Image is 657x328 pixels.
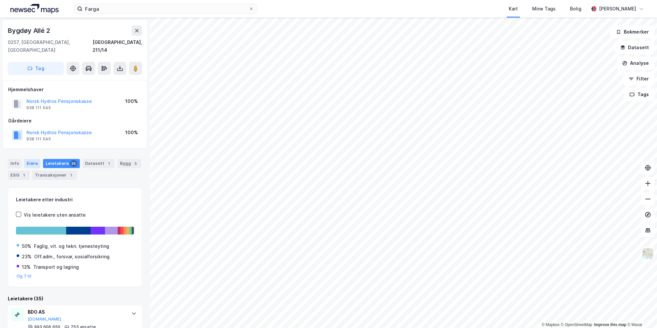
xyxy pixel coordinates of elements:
[8,38,93,54] div: 0257, [GEOGRAPHIC_DATA], [GEOGRAPHIC_DATA]
[615,41,654,54] button: Datasett
[17,274,32,279] button: Og 7 til
[132,160,139,167] div: 5
[22,242,31,250] div: 50%
[82,159,115,168] div: Datasett
[22,253,32,261] div: 23%
[532,5,556,13] div: Mine Tags
[33,263,79,271] div: Transport og lagring
[570,5,581,13] div: Bolig
[28,317,61,322] button: [DOMAIN_NAME]
[34,253,109,261] div: Off.adm., forsvar, sosialforsikring
[542,322,560,327] a: Mapbox
[8,295,142,303] div: Leietakere (35)
[599,5,636,13] div: [PERSON_NAME]
[642,248,654,260] img: Z
[623,72,654,85] button: Filter
[28,308,125,316] div: BDO AS
[32,171,77,180] div: Transaksjoner
[24,159,40,168] div: Eiere
[8,171,30,180] div: ESG
[24,211,86,219] div: Vis leietakere uten ansatte
[117,159,141,168] div: Bygg
[93,38,142,54] div: [GEOGRAPHIC_DATA], 211/14
[125,97,138,105] div: 100%
[8,159,22,168] div: Info
[8,25,51,36] div: Bygdøy Allé 2
[561,322,592,327] a: OpenStreetMap
[106,160,112,167] div: 1
[26,136,51,142] div: 938 111 545
[624,88,654,101] button: Tags
[610,25,654,38] button: Bokmerker
[21,172,27,178] div: 1
[10,4,59,14] img: logo.a4113a55bc3d86da70a041830d287a7e.svg
[26,105,51,110] div: 938 111 545
[594,322,626,327] a: Improve this map
[68,172,74,178] div: 1
[8,62,64,75] button: Tag
[125,129,138,136] div: 100%
[8,86,142,93] div: Hjemmelshaver
[509,5,518,13] div: Kart
[82,4,249,14] input: Søk på adresse, matrikkel, gårdeiere, leietakere eller personer
[43,159,80,168] div: Leietakere
[624,297,657,328] div: Kontrollprogram for chat
[70,160,77,167] div: 35
[617,57,654,70] button: Analyse
[16,196,134,204] div: Leietakere etter industri
[8,117,142,125] div: Gårdeiere
[34,242,109,250] div: Faglig, vit. og tekn. tjenesteyting
[624,297,657,328] iframe: Chat Widget
[22,263,31,271] div: 13%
